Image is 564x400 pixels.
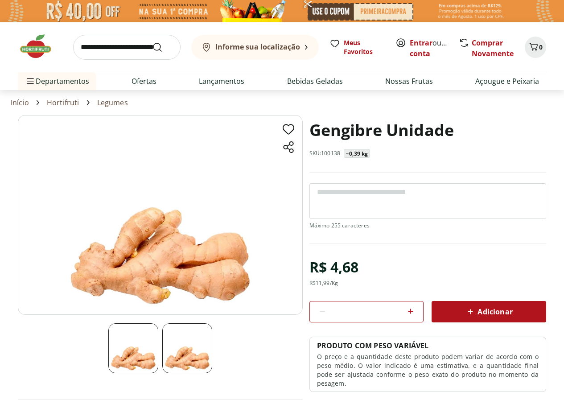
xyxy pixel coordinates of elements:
div: R$ 11,99 /Kg [309,280,338,287]
a: Lançamentos [199,76,244,87]
img: Principal [162,323,212,373]
input: search [73,35,181,60]
a: Legumes [97,99,128,107]
button: Menu [25,70,36,92]
span: Departamentos [25,70,89,92]
h1: Gengibre Unidade [309,115,454,145]
p: PRODUTO COM PESO VARIÁVEL [317,341,429,351]
a: Comprar Novamente [472,38,514,58]
span: 0 [539,43,543,51]
a: Entrar [410,38,432,48]
a: Meus Favoritos [329,38,385,56]
img: Hortifruti [18,33,62,60]
a: Criar conta [410,38,459,58]
a: Bebidas Geladas [287,76,343,87]
span: Meus Favoritos [344,38,385,56]
button: Informe sua localização [191,35,319,60]
a: Hortifruti [47,99,79,107]
span: ou [410,37,449,59]
p: O preço e a quantidade deste produto podem variar de acordo com o peso médio. O valor indicado é ... [317,352,539,388]
img: Principal [18,115,303,314]
img: Principal [108,323,158,373]
button: Carrinho [525,37,546,58]
div: R$ 4,68 [309,255,359,280]
a: Ofertas [132,76,156,87]
a: Açougue e Peixaria [475,76,539,87]
button: Adicionar [432,301,546,322]
span: Adicionar [465,306,512,317]
p: SKU: 100138 [309,150,341,157]
a: Início [11,99,29,107]
a: Nossas Frutas [385,76,433,87]
b: Informe sua localização [215,42,300,52]
p: ~0,39 kg [346,150,368,157]
button: Submit Search [152,42,173,53]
